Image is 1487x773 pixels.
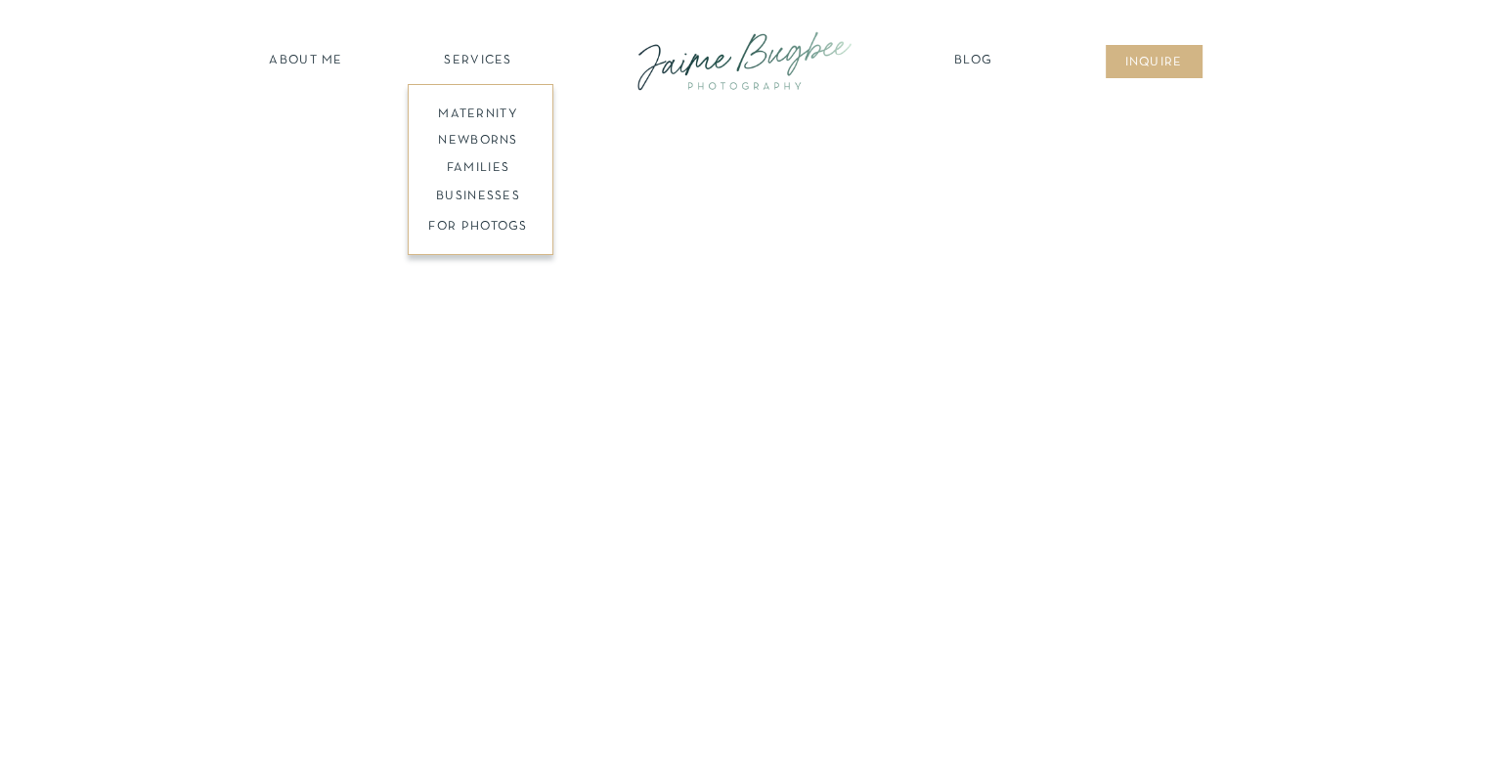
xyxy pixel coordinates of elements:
a: families [404,159,553,178]
a: newborns [404,132,553,154]
a: maternity [415,106,543,119]
a: about ME [264,52,349,71]
a: inqUIre [1115,54,1194,73]
a: FOR PHOTOGS [404,218,553,236]
a: SERVICES [423,52,534,71]
a: BUSINESSES [404,188,553,206]
a: Blog [949,52,998,71]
